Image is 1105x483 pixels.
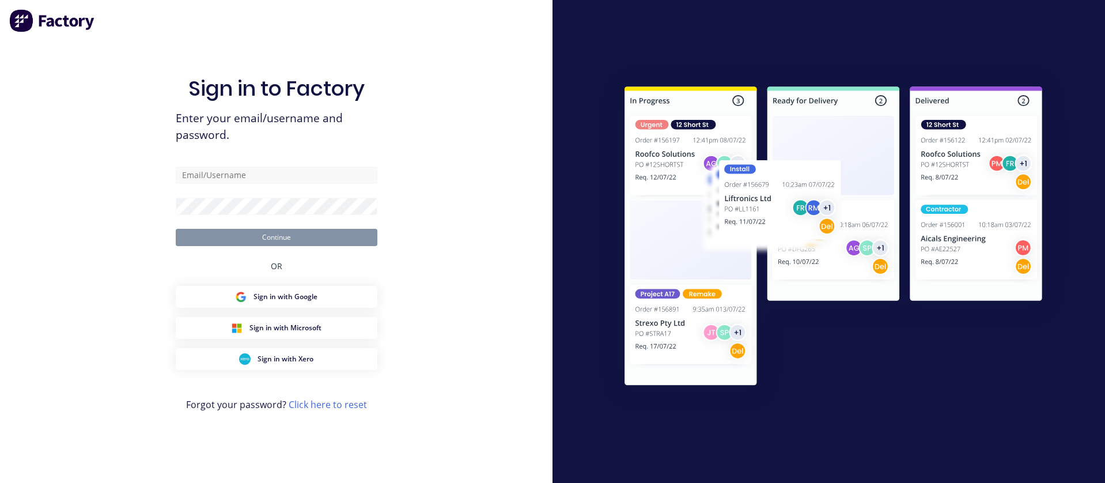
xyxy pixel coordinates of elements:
img: Xero Sign in [239,353,251,365]
a: Click here to reset [289,398,367,411]
span: Sign in with Microsoft [249,323,321,333]
div: OR [271,246,282,286]
button: Microsoft Sign inSign in with Microsoft [176,317,377,339]
h1: Sign in to Factory [188,76,365,101]
img: Sign in [599,63,1068,413]
img: Factory [9,9,96,32]
img: Google Sign in [235,291,247,303]
span: Sign in with Google [253,292,317,302]
button: Continue [176,229,377,246]
button: Xero Sign inSign in with Xero [176,348,377,370]
button: Google Sign inSign in with Google [176,286,377,308]
img: Microsoft Sign in [231,322,243,334]
span: Enter your email/username and password. [176,110,377,144]
input: Email/Username [176,167,377,184]
span: Sign in with Xero [258,354,313,364]
span: Forgot your password? [186,398,367,412]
